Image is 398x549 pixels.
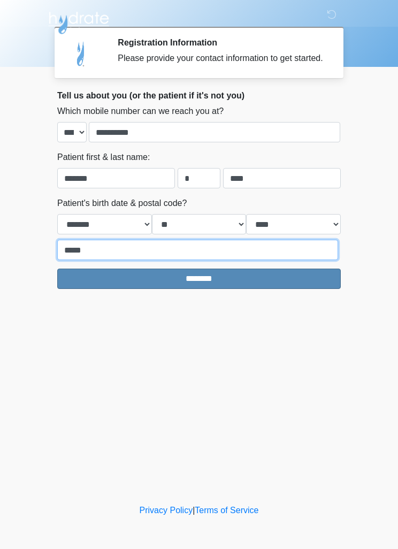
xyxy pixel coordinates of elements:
label: Which mobile number can we reach you at? [57,105,224,118]
img: Agent Avatar [65,37,97,70]
a: Privacy Policy [140,506,193,515]
label: Patient's birth date & postal code? [57,197,187,210]
a: | [193,506,195,515]
a: Terms of Service [195,506,258,515]
h2: Tell us about you (or the patient if it's not you) [57,90,341,101]
img: Hydrate IV Bar - Scottsdale Logo [47,8,111,35]
label: Patient first & last name: [57,151,150,164]
div: Please provide your contact information to get started. [118,52,325,65]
